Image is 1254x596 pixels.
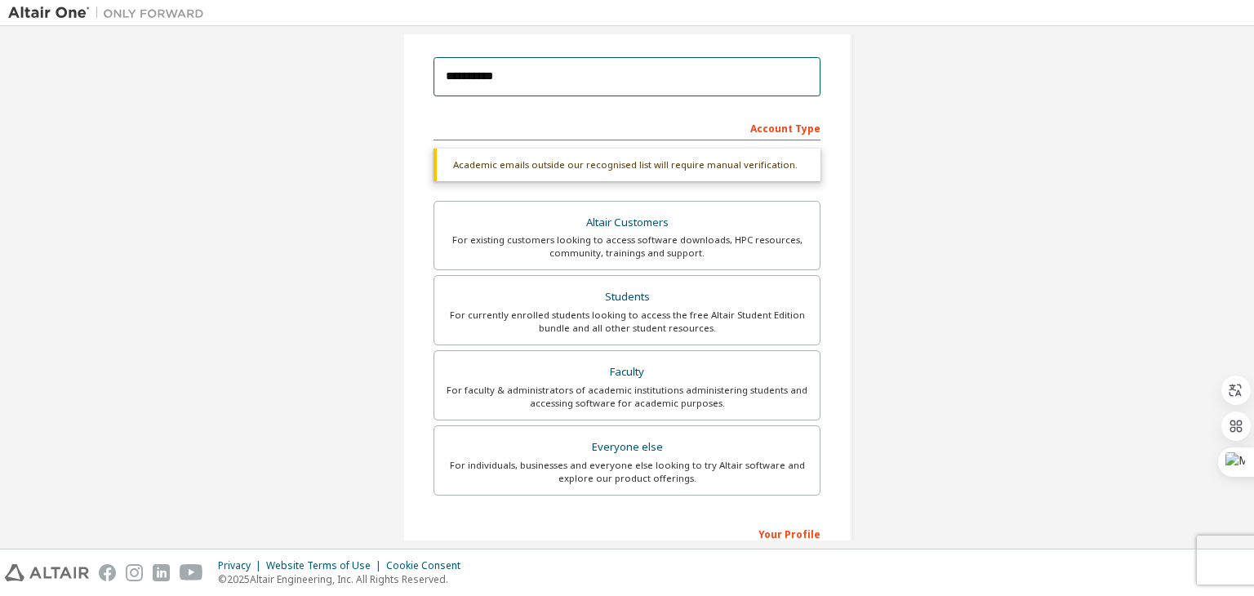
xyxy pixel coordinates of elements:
[218,572,470,586] p: © 2025 Altair Engineering, Inc. All Rights Reserved.
[5,564,89,581] img: altair_logo.svg
[444,309,810,335] div: For currently enrolled students looking to access the free Altair Student Edition bundle and all ...
[444,436,810,459] div: Everyone else
[126,564,143,581] img: instagram.svg
[153,564,170,581] img: linkedin.svg
[99,564,116,581] img: facebook.svg
[444,384,810,410] div: For faculty & administrators of academic institutions administering students and accessing softwa...
[8,5,212,21] img: Altair One
[444,286,810,309] div: Students
[386,559,470,572] div: Cookie Consent
[218,559,266,572] div: Privacy
[444,211,810,234] div: Altair Customers
[180,564,203,581] img: youtube.svg
[266,559,386,572] div: Website Terms of Use
[434,114,820,140] div: Account Type
[444,361,810,384] div: Faculty
[434,149,820,181] div: Academic emails outside our recognised list will require manual verification.
[434,520,820,546] div: Your Profile
[444,234,810,260] div: For existing customers looking to access software downloads, HPC resources, community, trainings ...
[444,459,810,485] div: For individuals, businesses and everyone else looking to try Altair software and explore our prod...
